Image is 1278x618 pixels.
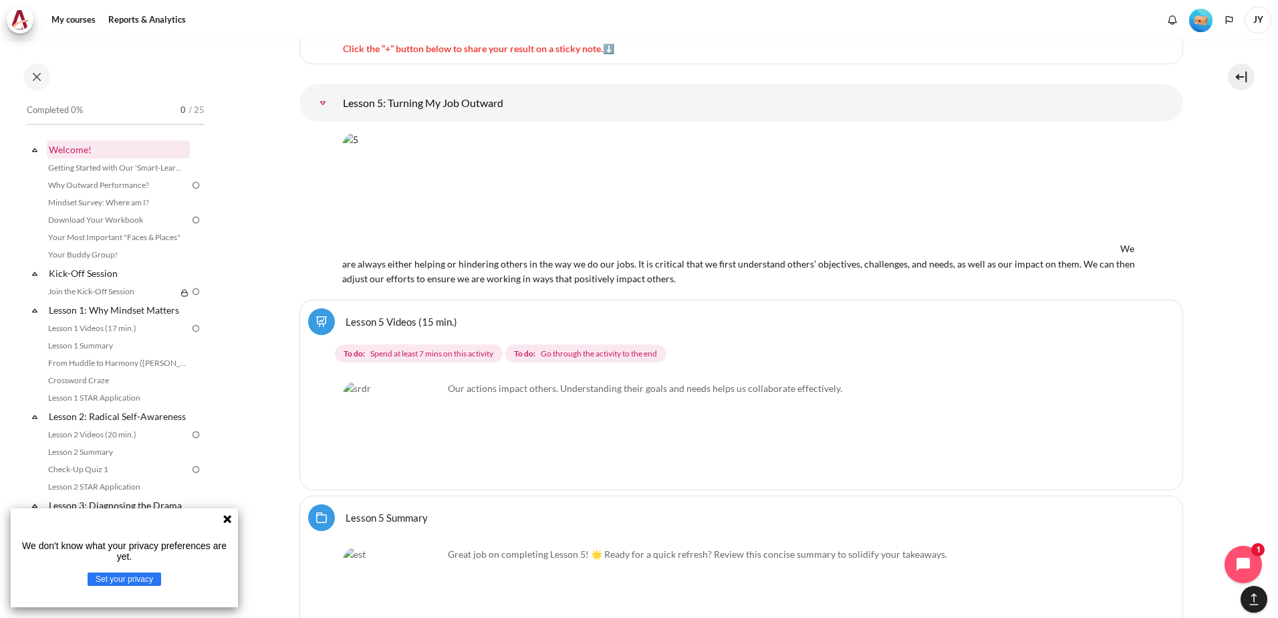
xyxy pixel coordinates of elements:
span: JY [1245,7,1271,33]
a: Why Outward Performance? [44,177,190,193]
button: Languages [1219,10,1239,30]
a: Check-Up Quiz 1 [44,461,190,478]
a: Level #1 [1184,7,1218,32]
span: Great job on completing Lesson 5! 🌟 Ready for a quick refresh? Review this concise summary to sol... [448,548,947,560]
img: To do [190,322,202,334]
p: Our actions impact others. Understanding their goals and needs helps us collaborate effectively. [343,381,1140,395]
img: To do [190,286,202,298]
img: Architeck [11,10,29,30]
img: Level #1 [1189,9,1212,32]
img: To do [190,179,202,191]
a: Lesson 5: Turning My Job Outward [309,90,336,116]
a: Download Your Workbook [44,212,190,228]
a: Your Most Important "Faces & Places" [44,229,190,245]
img: srdr [343,381,443,482]
a: Lesson 1 Summary [44,338,190,354]
span: Collapse [28,499,41,512]
a: Lesson 2 STAR Application [44,479,190,495]
p: We don't know what your privacy preferences are yet. [16,540,233,562]
a: Crossword Craze [44,373,190,389]
a: Lesson 1 STAR Application [44,390,190,406]
span: / 25 [188,104,205,117]
span: Go through the activity to the end [541,348,657,360]
span: Collapse [28,410,41,423]
a: Getting Started with Our 'Smart-Learning' Platform [44,160,190,176]
div: Level #1 [1189,7,1212,32]
button: Set your privacy [88,573,161,586]
img: To do [190,463,202,476]
a: Mindset Survey: Where am I? [44,195,190,211]
span: Completed 0% [27,104,83,117]
a: Lesson 5 Summary [346,511,428,524]
a: Kick-Off Session [47,264,190,282]
a: Reports & Analytics [104,7,190,33]
a: Lesson 1: Why Mindset Matters [47,301,190,319]
a: My courses [47,7,100,33]
a: Lesson 2 Videos (20 min.) [44,427,190,443]
span: Collapse [28,143,41,157]
img: 5 [342,132,1120,254]
button: [[backtotopbutton]] [1241,586,1267,613]
a: Your Buddy Group! [44,247,190,263]
div: Show notification window with no new notifications [1162,10,1182,30]
span: Spend at least 7 mins on this activity [370,348,493,360]
span: Click the “+” button below to share your result on a sticky note.⬇️ [343,43,614,54]
div: Completion requirements for Lesson 5 Videos (15 min.) [335,342,1153,366]
strong: To do: [344,348,365,360]
a: Architeck Architeck [7,7,40,33]
img: To do [190,214,202,226]
a: Join the Kick-Off Session [44,284,176,300]
img: To do [190,429,202,441]
a: Lesson 2 Summary [44,444,190,460]
a: User menu [1245,7,1271,33]
a: From Huddle to Harmony ([PERSON_NAME]'s Story) [44,355,190,371]
span: 0 [180,104,186,117]
span: Collapse [28,304,41,317]
a: Lesson 5 Videos (15 min.) [346,315,457,328]
span: We are always either helping or hindering others in the way we do our jobs. It is critical that w... [342,243,1135,284]
strong: To do: [514,348,535,360]
a: Lesson 1 Videos (17 min.) [44,320,190,336]
span: Collapse [28,267,41,280]
a: Lesson 3: Diagnosing the Drama [47,496,190,514]
a: Welcome! [47,140,190,159]
a: Lesson 2: Radical Self-Awareness [47,407,190,425]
